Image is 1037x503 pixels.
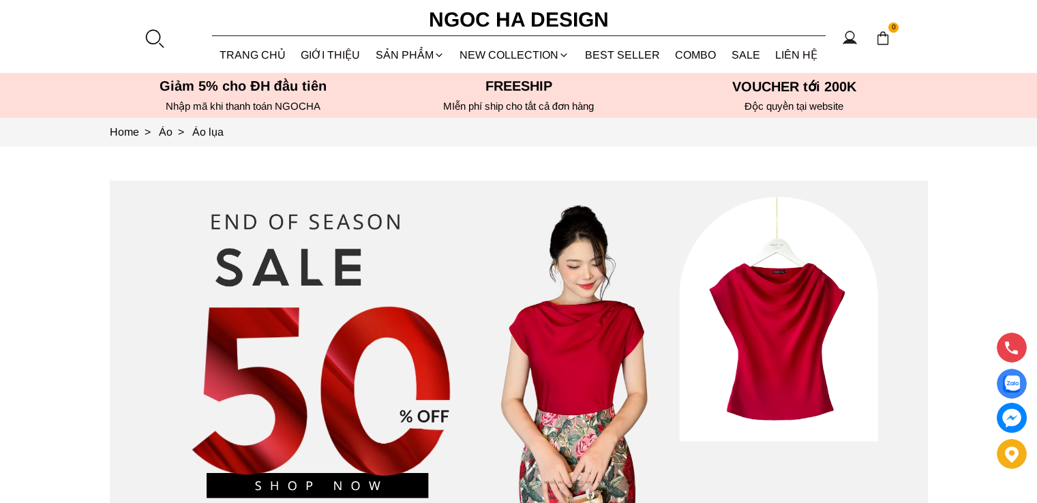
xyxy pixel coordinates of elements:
[768,37,826,73] a: LIÊN HỆ
[110,126,159,138] a: Link to Home
[1003,376,1020,393] img: Display image
[293,37,368,73] a: GIỚI THIỆU
[159,126,192,138] a: Link to Áo
[997,403,1027,433] a: messenger
[667,37,724,73] a: Combo
[172,126,190,138] span: >
[212,37,294,73] a: TRANG CHỦ
[192,126,224,138] a: Link to Áo lụa
[160,78,327,93] font: Giảm 5% cho ĐH đầu tiên
[888,22,899,33] span: 0
[166,100,320,112] font: Nhập mã khi thanh toán NGOCHA
[368,37,453,73] div: SẢN PHẨM
[577,37,668,73] a: BEST SELLER
[724,37,768,73] a: SALE
[139,126,156,138] span: >
[385,100,652,112] h6: MIễn phí ship cho tất cả đơn hàng
[661,78,928,95] h5: VOUCHER tới 200K
[452,37,577,73] a: NEW COLLECTION
[417,3,621,36] a: Ngoc Ha Design
[997,369,1027,399] a: Display image
[485,78,552,93] font: Freeship
[875,31,890,46] img: img-CART-ICON-ksit0nf1
[661,100,928,112] h6: Độc quyền tại website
